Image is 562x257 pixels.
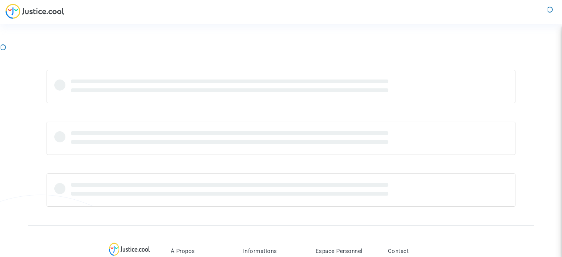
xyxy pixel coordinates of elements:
img: jc-logo.svg [6,4,64,19]
p: Contact [388,248,449,254]
p: Informations [243,248,304,254]
p: Espace Personnel [316,248,377,254]
p: À Propos [171,248,232,254]
img: logo-lg.svg [109,243,150,256]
